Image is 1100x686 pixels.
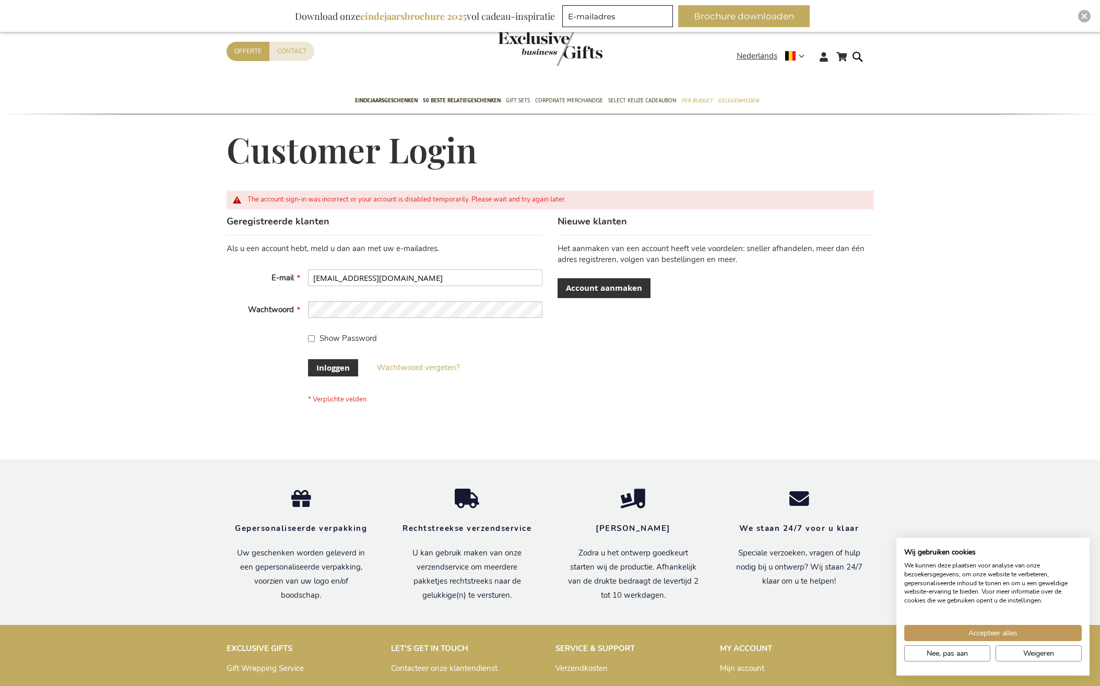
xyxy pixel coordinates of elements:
img: Exclusive Business gifts logo [498,31,602,66]
p: Speciale verzoeken, vragen of hulp nodig bij u ontwerp? Wij staan 24/7 klaar om u te helpen! [732,546,867,588]
div: The account sign-in was incorrect or your account is disabled temporarily. Please wait and try ag... [247,196,863,204]
span: Per Budget [681,95,713,106]
strong: [PERSON_NAME] [596,523,670,534]
span: Nederlands [737,50,777,62]
button: Inloggen [308,359,358,376]
strong: EXCLUSIVE GIFTS [227,643,292,654]
p: Het aanmaken van een account heeft vele voordelen: sneller afhandelen, meer dan één adres registr... [558,243,873,266]
span: Inloggen [316,362,350,373]
span: Weigeren [1023,648,1054,659]
span: Corporate Merchandise [535,95,603,106]
a: Verzendkosten [555,663,608,673]
div: Download onze vol cadeau-inspiratie [290,5,560,27]
span: Nee, pas aan [927,648,968,659]
a: Offerte [227,42,269,61]
div: Nederlands [737,50,811,62]
span: Customer Login [227,127,477,172]
div: Close [1078,10,1091,22]
button: Alle cookies weigeren [996,645,1082,661]
input: E-mail [308,269,542,286]
form: marketing offers and promotions [562,5,676,30]
input: Show Password [308,335,315,342]
b: eindejaarsbrochure 2025 [360,10,467,22]
strong: Rechtstreekse verzendservice [403,523,531,534]
strong: Geregistreerde klanten [227,215,329,228]
span: Select Keuze Cadeaubon [608,95,676,106]
span: Gift Sets [506,95,530,106]
h2: Wij gebruiken cookies [904,548,1082,557]
button: Brochure downloaden [678,5,810,27]
strong: We staan 24/7 voor u klaar [739,523,859,534]
button: Accepteer alle cookies [904,625,1082,641]
span: Account aanmaken [566,282,642,293]
strong: LET'S GET IN TOUCH [391,643,468,654]
span: 50 beste relatiegeschenken [423,95,501,106]
a: Mijn account [720,663,764,673]
a: Contact [269,42,314,61]
strong: Nieuwe klanten [558,215,627,228]
strong: MY ACCOUNT [720,643,772,654]
a: Wachtwoord vergeten? [377,362,460,373]
p: We kunnen deze plaatsen voor analyse van onze bezoekersgegevens, om onze website te verbeteren, g... [904,561,1082,605]
img: Close [1081,13,1087,19]
span: Accepteer alles [968,628,1018,638]
p: U kan gebruik maken van onze verzendservice om meerdere pakketjes rechtstreeks naar de gelukkige(... [400,546,535,602]
input: E-mailadres [562,5,673,27]
strong: SERVICE & SUPPORT [555,643,635,654]
a: Account aanmaken [558,278,650,298]
span: Gelegenheden [718,95,759,106]
button: Pas cookie voorkeuren aan [904,645,990,661]
div: Als u een account hebt, meld u dan aan met uw e-mailadres. [227,243,542,254]
a: store logo [498,31,550,66]
span: Wachtwoord [248,304,294,315]
p: Uw geschenken worden geleverd in een gepersonaliseerde verpakking, voorzien van uw logo en/of boo... [234,546,369,602]
span: Eindejaarsgeschenken [355,95,418,106]
span: Show Password [320,333,377,344]
a: Gift Wrapping Service [227,663,304,673]
strong: Gepersonaliseerde verpakking [235,523,367,534]
p: Zodra u het ontwerp goedkeurt starten wij de productie. Afhankelijk van de drukte bedraagt de lev... [566,546,701,602]
a: Contacteer onze klantendienst [391,663,498,673]
span: E-mail [271,273,294,283]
